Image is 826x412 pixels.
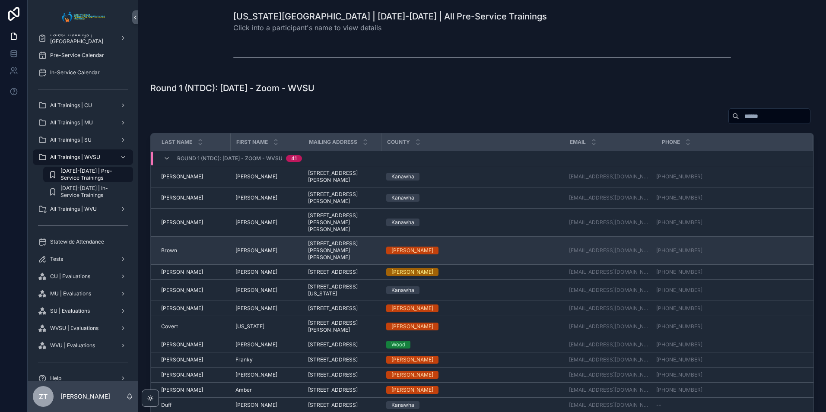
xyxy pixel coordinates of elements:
a: Kanawha [386,286,559,294]
a: [STREET_ADDRESS] [308,269,376,276]
span: Covert [161,323,178,330]
a: [PHONE_NUMBER] [656,323,802,330]
div: Kanawha [391,401,414,409]
a: MU | Evaluations [33,286,133,301]
div: scrollable content [28,35,138,381]
span: [PERSON_NAME] [235,371,277,378]
span: [PERSON_NAME] [161,387,203,393]
a: [US_STATE] [235,323,298,330]
a: [PHONE_NUMBER] [656,356,702,363]
a: [PHONE_NUMBER] [656,387,802,393]
span: [PERSON_NAME] [235,305,277,312]
div: Kanawha [391,194,414,202]
a: [EMAIL_ADDRESS][DOMAIN_NAME] [569,287,651,294]
a: [STREET_ADDRESS][US_STATE] [308,283,376,297]
a: [STREET_ADDRESS][PERSON_NAME][PERSON_NAME] [308,240,376,261]
span: [STREET_ADDRESS] [308,402,358,409]
a: [EMAIL_ADDRESS][DOMAIN_NAME] [569,323,651,330]
span: Duff [161,402,172,409]
div: 41 [291,155,297,162]
div: [PERSON_NAME] [391,371,433,379]
a: [PERSON_NAME] [235,194,298,201]
a: Kanawha [386,173,559,181]
a: [PERSON_NAME] [386,304,559,312]
a: Kanawha [386,194,559,202]
span: WVSU | Evaluations [50,325,98,332]
a: [EMAIL_ADDRESS][DOMAIN_NAME] [569,341,651,348]
span: [DATE]-[DATE] | In-Service Trainings [60,185,124,199]
h1: [US_STATE][GEOGRAPHIC_DATA] | [DATE]-[DATE] | All Pre-Service Trainings [233,10,547,22]
a: [EMAIL_ADDRESS][DOMAIN_NAME] [569,194,651,201]
span: CU | Evaluations [50,273,90,280]
a: [PERSON_NAME] [235,402,298,409]
a: [PERSON_NAME] [235,341,298,348]
span: [STREET_ADDRESS] [308,387,358,393]
span: [PERSON_NAME] [161,305,203,312]
span: Latest Trainings | [GEOGRAPHIC_DATA] [50,31,113,45]
a: [STREET_ADDRESS][PERSON_NAME] [308,170,376,184]
span: All Trainings | MU [50,119,93,126]
div: [PERSON_NAME] [391,386,433,394]
a: [STREET_ADDRESS][PERSON_NAME] [308,191,376,205]
span: [PERSON_NAME] [161,356,203,363]
div: [PERSON_NAME] [391,268,433,276]
span: Statewide Attendance [50,238,104,245]
a: [PERSON_NAME] [386,268,559,276]
span: Pre-Service Calendar [50,52,104,59]
span: [PERSON_NAME] [235,247,277,254]
a: [EMAIL_ADDRESS][DOMAIN_NAME] [569,173,651,180]
a: [PHONE_NUMBER] [656,173,802,180]
a: [PERSON_NAME] [386,323,559,330]
a: Amber [235,387,298,393]
span: [PERSON_NAME] [235,341,277,348]
a: [PHONE_NUMBER] [656,371,702,378]
a: All Trainings | WVSU [33,149,133,165]
span: Mailing Address [309,139,357,146]
a: Kanawha [386,401,559,409]
div: Wood [391,341,405,349]
span: County [387,139,410,146]
a: [PERSON_NAME] [161,194,225,201]
a: [PERSON_NAME] [235,287,298,294]
a: [PERSON_NAME] [386,247,559,254]
a: All Trainings | WVU [33,201,133,217]
span: Franky [235,356,253,363]
span: -- [656,402,661,409]
a: [PHONE_NUMBER] [656,219,702,226]
a: Pre-Service Calendar [33,48,133,63]
span: [STREET_ADDRESS] [308,305,358,312]
a: [PERSON_NAME] [161,269,225,276]
a: [EMAIL_ADDRESS][DOMAIN_NAME] [569,305,651,312]
a: [PHONE_NUMBER] [656,323,702,330]
a: [STREET_ADDRESS] [308,305,376,312]
span: Email [570,139,586,146]
span: Help [50,375,61,382]
div: [PERSON_NAME] [391,356,433,364]
span: Click into a participant's name to view details [233,22,547,33]
a: [PHONE_NUMBER] [656,269,802,276]
span: [DATE]-[DATE] | Pre-Service Trainings [60,168,124,181]
span: ZT [39,391,48,402]
a: [EMAIL_ADDRESS][DOMAIN_NAME] [569,387,651,393]
a: [STREET_ADDRESS] [308,402,376,409]
a: [EMAIL_ADDRESS][DOMAIN_NAME] [569,356,651,363]
span: Amber [235,387,252,393]
a: [EMAIL_ADDRESS][DOMAIN_NAME] [569,269,651,276]
span: [STREET_ADDRESS] [308,341,358,348]
span: [PERSON_NAME] [235,287,277,294]
a: [PHONE_NUMBER] [656,173,702,180]
a: [PHONE_NUMBER] [656,247,802,254]
a: [PHONE_NUMBER] [656,305,702,312]
a: [PERSON_NAME] [235,269,298,276]
a: [PERSON_NAME] [161,356,225,363]
a: [PERSON_NAME] [386,386,559,394]
a: [PERSON_NAME] [161,341,225,348]
p: [PERSON_NAME] [60,392,110,401]
div: Kanawha [391,173,414,181]
span: [PERSON_NAME] [161,341,203,348]
a: All Trainings | CU [33,98,133,113]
